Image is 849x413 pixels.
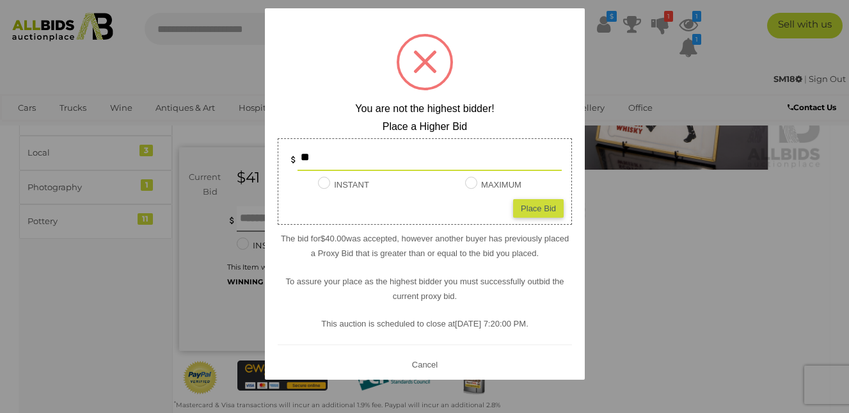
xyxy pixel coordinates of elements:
span: [DATE] 7:20:00 PM [455,319,526,328]
div: Place Bid [513,198,564,217]
p: To assure your place as the highest bidder you must successfully outbid the current proxy bid. [278,273,572,304]
button: Cancel [408,356,441,372]
label: MAXIMUM [465,177,521,192]
p: This auction is scheduled to close at . [278,316,572,331]
span: $40.00 [321,233,346,243]
p: The bid for was accepted, however another buyer has previously placed a Proxy Bid that is greater... [278,231,572,261]
h2: You are not the highest bidder! [278,103,572,115]
h2: Place a Higher Bid [278,120,572,132]
label: INSTANT [318,177,369,192]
